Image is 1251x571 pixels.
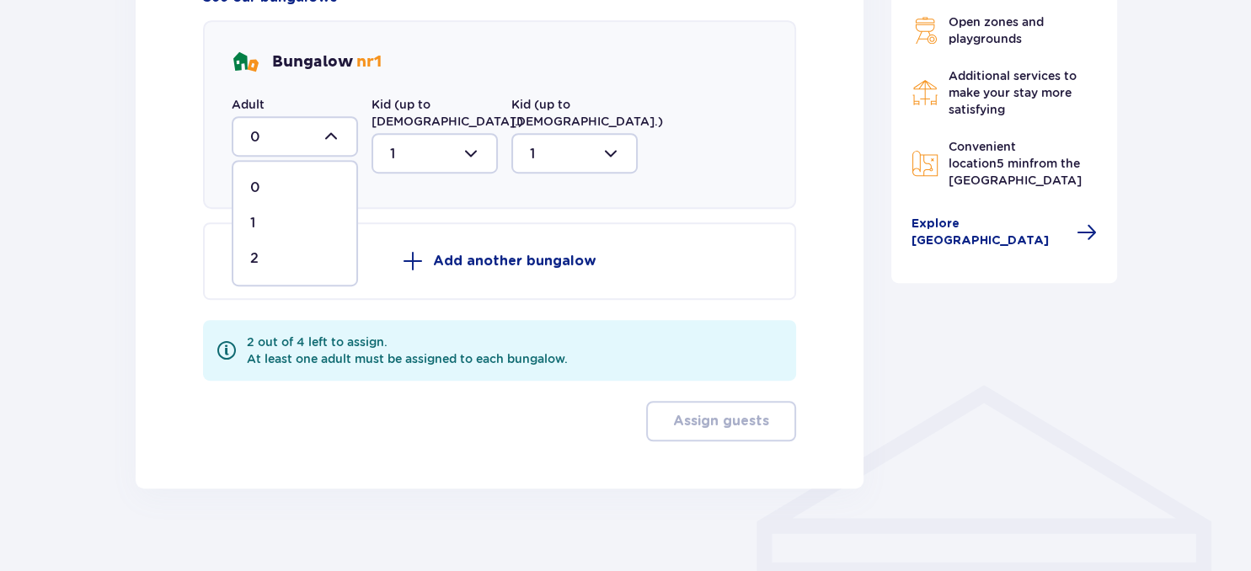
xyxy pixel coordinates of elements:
[912,216,1067,249] span: Explore [GEOGRAPHIC_DATA]
[912,150,938,177] img: Map Icon
[250,214,255,232] p: 1
[912,17,938,44] img: Grill Icon
[511,96,663,130] label: Kid (up to [DEMOGRAPHIC_DATA].)
[272,52,382,72] p: Bungalow
[673,412,769,430] p: Assign guests
[949,15,1044,45] span: Open zones and playgrounds
[912,216,1097,249] a: Explore [GEOGRAPHIC_DATA]
[232,96,265,113] label: Adult
[912,79,938,106] img: Restaurant Icon
[949,69,1077,116] span: Additional services to make your stay more satisfying
[949,140,1082,187] span: Convenient location from the [GEOGRAPHIC_DATA]
[356,52,382,72] span: nr 1
[247,334,568,367] div: 2 out of 4 left to assign. At least one adult must be assigned to each bungalow.
[372,96,523,130] label: Kid (up to [DEMOGRAPHIC_DATA].)
[250,249,259,268] p: 2
[997,157,1029,170] span: 5 min
[433,252,596,270] p: Add another bungalow
[646,401,796,441] button: Assign guests
[232,49,259,76] img: bungalows Icon
[203,222,797,300] button: Add another bungalow
[250,179,260,197] p: 0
